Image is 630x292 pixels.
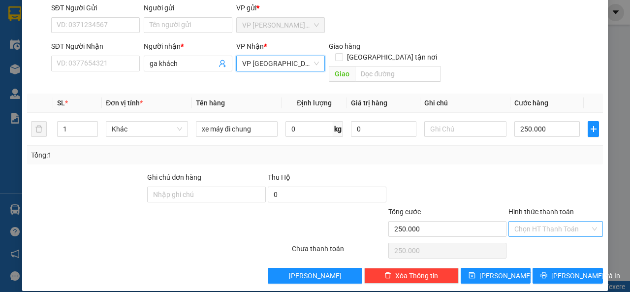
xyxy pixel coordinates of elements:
[196,99,225,107] span: Tên hàng
[461,268,531,284] button: save[PERSON_NAME]
[147,187,266,202] input: Ghi chú đơn hàng
[384,272,391,280] span: delete
[51,2,140,13] div: SĐT Người Gửi
[289,270,342,281] span: [PERSON_NAME]
[420,94,510,113] th: Ghi chú
[588,125,598,133] span: plus
[479,270,532,281] span: [PERSON_NAME]
[351,121,416,137] input: 0
[395,270,438,281] span: Xóa Thông tin
[51,41,140,52] div: SĐT Người Nhận
[4,19,144,38] p: GỬI:
[31,150,244,161] div: Tổng: 1
[242,18,319,32] span: VP Trần Phú (Hàng)
[144,2,232,13] div: Người gửi
[147,173,201,181] label: Ghi chú đơn hàng
[53,53,112,63] span: [PERSON_NAME]
[329,42,360,50] span: Giao hàng
[242,56,319,71] span: VP Bình Phú
[196,121,278,137] input: VD: Bàn, Ghế
[219,60,226,67] span: user-add
[329,66,355,82] span: Giao
[291,243,387,260] div: Chưa thanh toán
[297,99,332,107] span: Định lượng
[33,5,114,15] strong: BIÊN NHẬN GỬI HÀNG
[112,122,182,136] span: Khác
[364,268,459,284] button: deleteXóa Thông tin
[588,121,599,137] button: plus
[4,42,144,52] p: NHẬN:
[508,208,574,216] label: Hình thức thanh toán
[26,64,71,73] span: NHẬN BXMT
[540,272,547,280] span: printer
[236,42,264,50] span: VP Nhận
[4,64,71,73] span: GIAO:
[469,272,475,280] span: save
[57,99,65,107] span: SL
[514,99,548,107] span: Cước hàng
[28,42,95,52] span: VP Trà Vinh (Hàng)
[236,2,325,13] div: VP gửi
[31,121,47,137] button: delete
[343,52,441,63] span: [GEOGRAPHIC_DATA] tận nơi
[333,121,343,137] span: kg
[424,121,506,137] input: Ghi Chú
[388,208,421,216] span: Tổng cước
[106,99,143,107] span: Đơn vị tính
[268,173,290,181] span: Thu Hộ
[351,99,387,107] span: Giá trị hàng
[268,268,362,284] button: [PERSON_NAME]
[551,270,620,281] span: [PERSON_NAME] và In
[4,53,112,63] span: 0367918792 -
[355,66,441,82] input: Dọc đường
[144,41,232,52] div: Người nhận
[533,268,603,284] button: printer[PERSON_NAME] và In
[4,19,92,38] span: VP [PERSON_NAME] ([GEOGRAPHIC_DATA]) -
